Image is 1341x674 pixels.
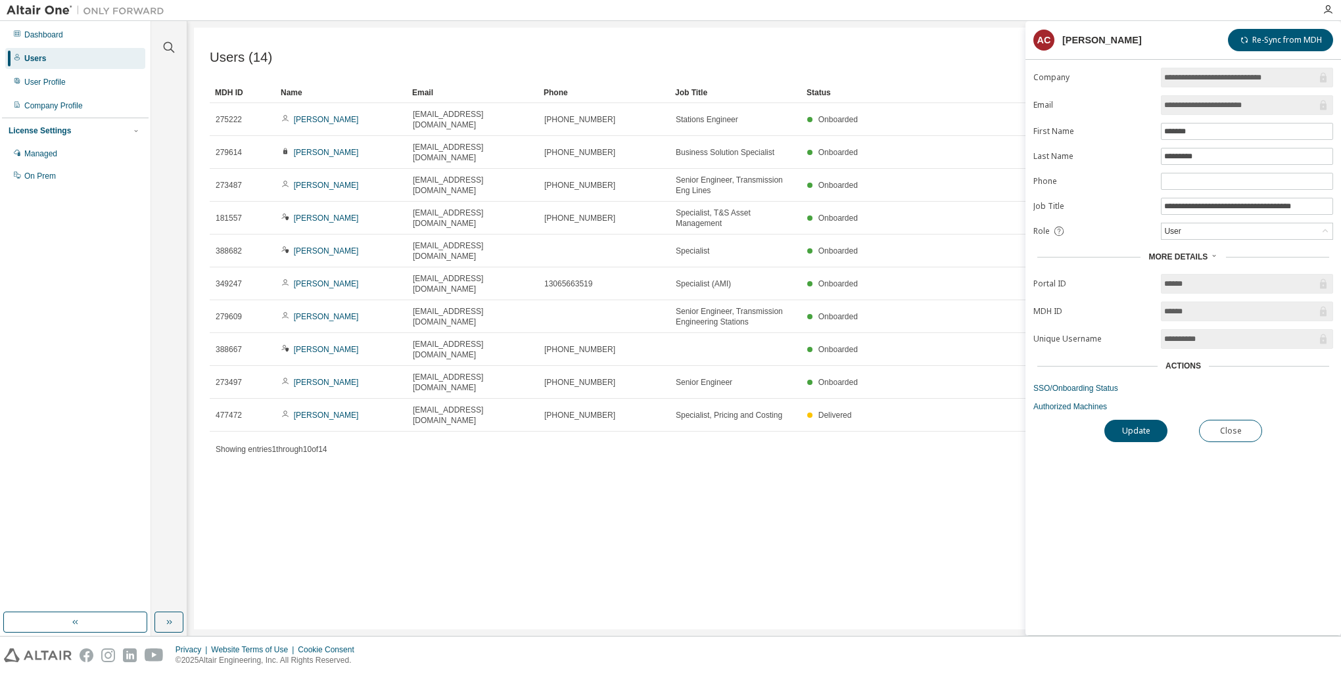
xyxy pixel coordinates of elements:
[1033,30,1054,51] div: AC
[818,213,858,223] span: Onboarded
[294,279,359,288] a: [PERSON_NAME]
[1033,201,1153,212] label: Job Title
[294,148,359,157] a: [PERSON_NAME]
[211,644,298,655] div: Website Terms of Use
[675,82,796,103] div: Job Title
[544,279,592,289] span: 13065663519
[544,114,615,125] span: [PHONE_NUMBER]
[676,246,709,256] span: Specialist
[1148,252,1208,261] span: More Details
[294,378,359,387] a: [PERSON_NAME]
[413,273,532,294] span: [EMAIL_ADDRESS][DOMAIN_NAME]
[676,175,795,196] span: Senior Engineer, Transmission Eng Lines
[544,213,615,223] span: [PHONE_NUMBER]
[544,82,665,103] div: Phone
[281,82,402,103] div: Name
[544,344,615,355] span: [PHONE_NUMBER]
[101,648,115,662] img: instagram.svg
[80,648,93,662] img: facebook.svg
[216,377,242,388] span: 273497
[1165,361,1201,371] div: Actions
[413,109,532,130] span: [EMAIL_ADDRESS][DOMAIN_NAME]
[413,208,532,229] span: [EMAIL_ADDRESS][DOMAIN_NAME]
[24,53,46,64] div: Users
[413,306,532,327] span: [EMAIL_ADDRESS][DOMAIN_NAME]
[4,648,72,662] img: altair_logo.svg
[544,180,615,191] span: [PHONE_NUMBER]
[818,115,858,124] span: Onboarded
[1033,226,1050,236] span: Role
[1033,334,1153,344] label: Unique Username
[176,644,211,655] div: Privacy
[294,115,359,124] a: [PERSON_NAME]
[216,344,242,355] span: 388667
[294,345,359,354] a: [PERSON_NAME]
[216,246,242,256] span: 388682
[216,147,242,158] span: 279614
[216,279,242,289] span: 349247
[412,82,533,103] div: Email
[1033,383,1333,393] a: SSO/Onboarding Status
[1033,279,1153,289] label: Portal ID
[216,311,242,322] span: 279609
[216,213,242,223] span: 181557
[216,410,242,420] span: 477472
[818,312,858,321] span: Onboarded
[544,410,615,420] span: [PHONE_NUMBER]
[413,372,532,393] span: [EMAIL_ADDRESS][DOMAIN_NAME]
[1228,29,1333,51] button: Re-Sync from MDH
[818,378,858,387] span: Onboarded
[210,50,272,65] span: Users (14)
[818,411,852,420] span: Delivered
[676,114,738,125] span: Stations Engineer
[1033,306,1153,317] label: MDH ID
[123,648,137,662] img: linkedin.svg
[1033,126,1153,137] label: First Name
[676,377,732,388] span: Senior Engineer
[818,279,858,288] span: Onboarded
[24,101,83,111] div: Company Profile
[1162,224,1183,238] div: User
[216,445,327,454] span: Showing entries 1 through 10 of 14
[413,405,532,426] span: [EMAIL_ADDRESS][DOMAIN_NAME]
[544,147,615,158] span: [PHONE_NUMBER]
[818,246,858,256] span: Onboarded
[818,181,858,190] span: Onboarded
[1033,401,1333,412] a: Authorized Machines
[294,181,359,190] a: [PERSON_NAME]
[294,411,359,420] a: [PERSON_NAME]
[413,240,532,261] span: [EMAIL_ADDRESS][DOMAIN_NAME]
[413,142,532,163] span: [EMAIL_ADDRESS][DOMAIN_NAME]
[294,213,359,223] a: [PERSON_NAME]
[818,345,858,354] span: Onboarded
[1033,72,1153,83] label: Company
[1033,151,1153,162] label: Last Name
[24,148,57,159] div: Managed
[24,77,66,87] div: User Profile
[176,655,362,666] p: © 2025 Altair Engineering, Inc. All Rights Reserved.
[676,147,774,158] span: Business Solution Specialist
[294,312,359,321] a: [PERSON_NAME]
[1033,100,1153,110] label: Email
[676,279,731,289] span: Specialist (AMI)
[1104,420,1167,442] button: Update
[1062,35,1142,45] div: [PERSON_NAME]
[676,306,795,327] span: Senior Engineer, Transmission Engineering Stations
[807,82,1250,103] div: Status
[676,208,795,229] span: Specialist, T&S Asset Management
[818,148,858,157] span: Onboarded
[1033,176,1153,187] label: Phone
[544,377,615,388] span: [PHONE_NUMBER]
[24,171,56,181] div: On Prem
[413,175,532,196] span: [EMAIL_ADDRESS][DOMAIN_NAME]
[216,180,242,191] span: 273487
[145,648,164,662] img: youtube.svg
[7,4,171,17] img: Altair One
[216,114,242,125] span: 275222
[9,125,71,136] div: License Settings
[676,410,782,420] span: Specialist, Pricing and Costing
[24,30,63,40] div: Dashboard
[1199,420,1262,442] button: Close
[215,82,270,103] div: MDH ID
[298,644,362,655] div: Cookie Consent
